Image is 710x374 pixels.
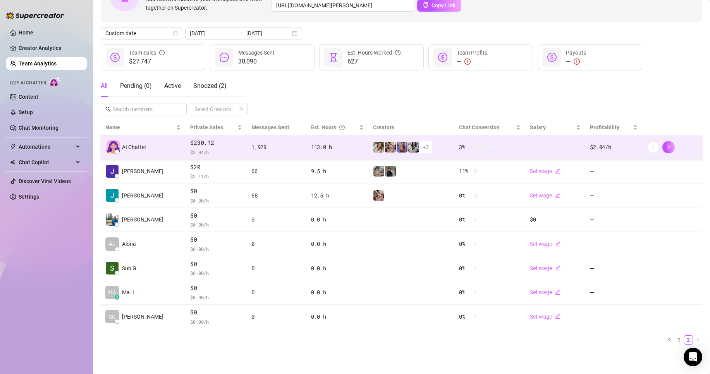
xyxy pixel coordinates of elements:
[190,211,242,220] span: $0
[555,290,560,295] span: edit
[457,50,487,56] span: Team Profits
[109,312,115,321] span: SC
[246,29,291,38] input: End date
[464,58,471,65] span: exclamation-circle
[122,191,163,200] span: [PERSON_NAME]
[459,312,471,321] span: 0 %
[190,259,242,269] span: $0
[459,264,471,273] span: 0 %
[251,143,302,151] div: 1,929
[423,143,429,151] span: + 3
[585,256,642,281] td: —
[311,240,364,248] div: 0.0 h
[129,48,165,57] div: Team Sales
[122,264,138,273] span: Sub G.
[190,283,242,293] span: $0
[667,337,672,342] span: left
[122,167,163,175] span: [PERSON_NAME]
[19,29,33,36] a: Home
[193,82,227,89] span: Snoozed ( 2 )
[106,165,119,178] img: John Lhester
[329,53,338,62] span: hourglass
[590,143,637,151] div: $2.04 /h
[109,240,115,248] span: AL
[10,144,16,150] span: thunderbolt
[105,106,111,112] span: search
[110,53,120,62] span: dollar-circle
[438,53,447,62] span: dollar-circle
[547,53,557,62] span: dollar-circle
[459,215,471,224] span: 0 %
[6,12,64,19] img: logo-BBDzfeDw.svg
[459,167,471,175] span: 11 %
[459,124,500,130] span: Chat Conversion
[164,82,181,89] span: Active
[459,240,471,248] span: 0 %
[251,167,302,175] div: 66
[585,208,642,232] td: —
[585,160,642,184] td: —
[347,57,401,66] span: 627
[311,191,364,200] div: 12.5 h
[650,144,656,150] span: more
[530,289,560,295] a: Set wageedit
[251,264,302,273] div: 0
[115,295,119,300] div: z
[106,262,119,274] img: Sub Genius
[311,288,364,297] div: 0.0 h
[555,241,560,247] span: edit
[459,143,471,151] span: 3 %
[108,288,116,297] span: MA
[311,264,364,273] div: 0.0 h
[408,142,419,153] img: Sadie
[530,192,560,199] a: Set wageedit
[590,124,619,130] span: Profitability
[173,31,178,36] span: calendar
[347,48,401,57] div: Est. Hours Worked
[665,335,674,345] li: Previous Page
[19,109,33,115] a: Setup
[107,140,120,154] img: izzy-ai-chatter-avatar-DDCN_rTZ.svg
[190,235,242,244] span: $0
[190,245,242,253] span: $ 0.00 /h
[311,167,364,175] div: 9.5 h
[684,336,693,344] a: 2
[19,42,81,54] a: Creator Analytics
[385,142,396,153] img: Anna
[530,314,560,320] a: Set wageedit
[693,335,702,345] li: Next Page
[190,221,242,228] span: $ 0.00 /h
[190,148,242,156] span: $ 2.04 /h
[585,184,642,208] td: —
[190,197,242,204] span: $ 0.00 /h
[106,189,119,202] img: Jodi
[101,81,108,91] div: All
[122,143,146,151] span: AI Chatter
[237,30,243,36] span: to
[566,57,586,66] div: —
[251,191,302,200] div: 68
[311,215,364,224] div: 0.0 h
[129,57,165,66] span: $27,747
[251,312,302,321] div: 0
[666,144,671,150] span: right
[19,194,39,200] a: Settings
[585,305,642,329] td: —
[339,123,345,132] span: question-circle
[530,241,560,247] a: Set wageedit
[190,308,242,317] span: $0
[530,265,560,271] a: Set wageedit
[19,141,74,153] span: Automations
[684,348,702,366] div: Open Intercom Messenger
[122,215,163,224] span: [PERSON_NAME]
[237,30,243,36] span: swap-right
[530,124,546,130] span: Salary
[555,265,560,271] span: edit
[574,58,580,65] span: exclamation-circle
[674,335,684,345] li: 1
[251,288,302,297] div: 0
[122,312,163,321] span: [PERSON_NAME]
[19,125,58,131] a: Chat Monitoring
[190,29,234,38] input: Start date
